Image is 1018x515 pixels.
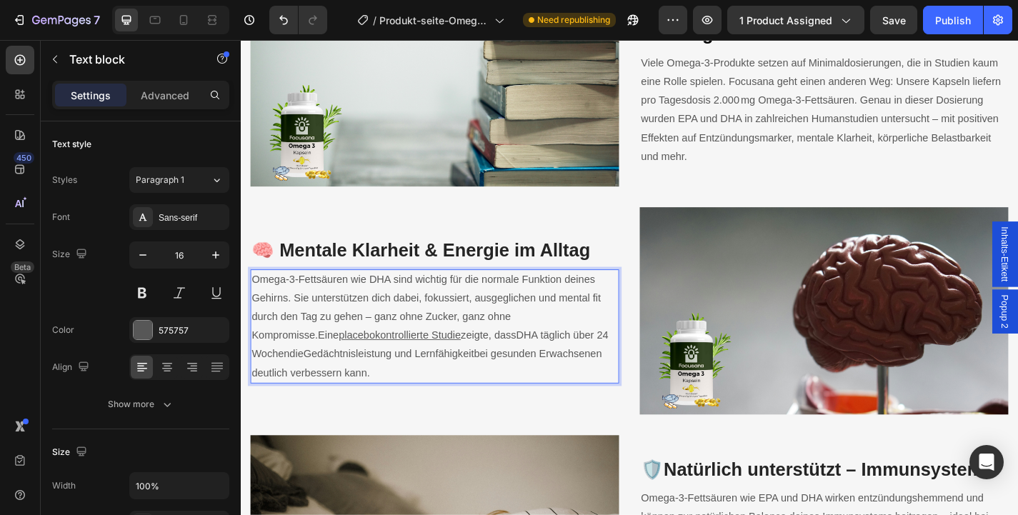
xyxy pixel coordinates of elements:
[379,13,489,28] span: Produkt-seite-Omega 3
[136,174,184,186] span: Paragraph 1
[739,13,832,28] span: 1 product assigned
[870,6,917,34] button: Save
[85,319,108,331] span: Eine
[159,324,226,337] div: 575757
[440,14,847,141] div: Rich Text Editor. Editing area: main
[836,281,850,318] span: Popup 2
[12,340,399,373] span: bei gesunden Erwachsenen deutlich verbessern kann.
[243,319,304,331] span: zeigte, dass
[969,445,1004,479] div: Open Intercom Messenger
[12,258,397,331] span: Omega‑3‑Fettsäuren wie DHA sind wichtig für die normale Funktion deines Gehirns. Sie unterstützen...
[69,340,257,352] span: Gedächtnisleistung und Lernfähigkeit
[108,319,243,331] a: placebokontrollierte Studie
[11,253,417,379] div: Rich Text Editor. Editing area: main
[882,14,906,26] span: Save
[52,479,76,492] div: Width
[6,6,106,34] button: 7
[52,211,70,224] div: Font
[923,6,983,34] button: Publish
[727,6,864,34] button: 1 product assigned
[373,13,376,28] span: /
[836,206,850,266] span: Inhalts-Etikett
[108,397,174,411] div: Show more
[14,152,34,164] div: 450
[159,211,226,224] div: Sans-serif
[440,184,847,413] img: Klarheit und Denkvermögen mit Konzentration durch Shilajit
[52,391,229,417] button: Show more
[935,13,971,28] div: Publish
[130,473,229,499] input: Auto
[71,88,111,103] p: Settings
[94,11,100,29] p: 7
[440,459,847,488] h3: 🛡️
[54,340,69,352] span: die
[537,14,610,26] span: Need republishing
[52,358,92,377] div: Align
[52,443,90,462] div: Size
[12,319,406,352] span: DHA täglich über 24 Wochen
[11,261,34,273] div: Beta
[269,6,327,34] div: Undo/Redo
[129,167,229,193] button: Paragraph 1
[52,324,74,336] div: Color
[69,51,191,68] p: Text block
[52,138,91,151] div: Text style
[241,40,1018,515] iframe: Design area
[441,16,845,139] p: Viele Omega-3-Produkte setzen auf Minimaldosierungen, die in Studien kaum eine Rolle spielen. Foc...
[52,174,77,186] div: Styles
[52,245,90,264] div: Size
[466,462,819,484] strong: Natürlich unterstützt – Immunsystem
[11,218,417,246] h3: 🧠 Mentale Klarheit & Energie im Alltag
[141,88,189,103] p: Advanced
